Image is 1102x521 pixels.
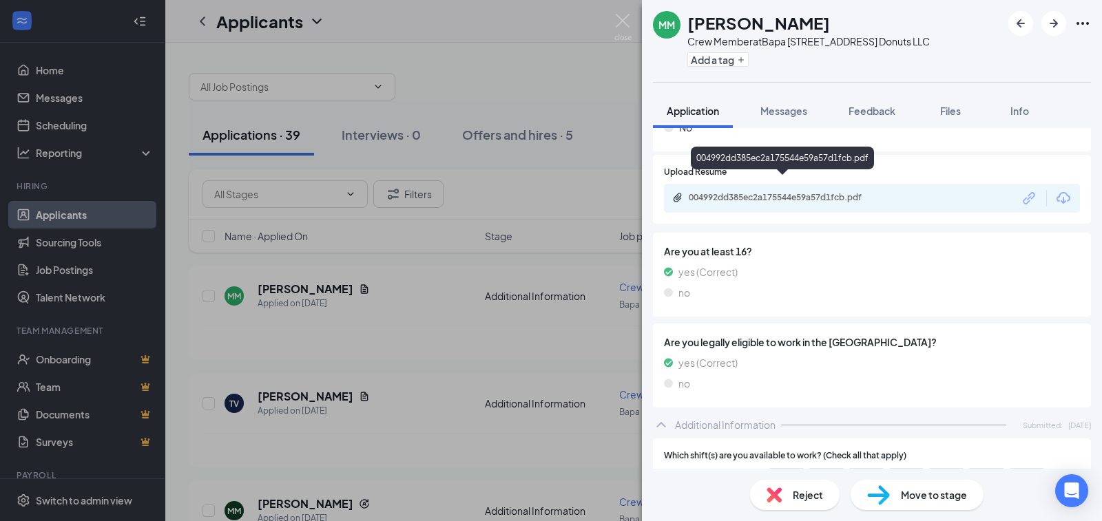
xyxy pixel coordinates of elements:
div: Additional Information [675,418,776,432]
span: Submitted: [1023,419,1063,431]
div: MM [658,18,675,32]
button: PlusAdd a tag [687,52,749,67]
button: ArrowLeftNew [1008,11,1033,36]
span: Reject [793,487,823,502]
button: ArrowRight [1041,11,1066,36]
svg: Download [1055,190,1072,206]
svg: ChevronUp [653,416,669,433]
span: Feedback [849,105,895,117]
svg: Plus [737,56,745,64]
span: no [678,285,690,300]
a: Paperclip004992dd385ec2a175544e59a57d1fcb.pdf [672,192,895,205]
span: Which shift(s) are you available to work? (Check all that apply) [664,449,906,462]
div: 004992dd385ec2a175544e59a57d1fcb.pdf [689,192,882,203]
span: yes (Correct) [678,355,738,370]
span: yes (Correct) [678,264,738,279]
svg: ArrowLeftNew [1012,15,1029,32]
span: Messages [760,105,807,117]
h1: [PERSON_NAME] [687,11,830,34]
div: 004992dd385ec2a175544e59a57d1fcb.pdf [691,147,874,169]
div: Crew Member at Bapa [STREET_ADDRESS] Donuts LLC [687,34,930,48]
span: no [678,376,690,391]
svg: Paperclip [672,192,683,203]
span: Are you legally eligible to work in the [GEOGRAPHIC_DATA]? [664,334,1080,350]
span: Are you at least 16? [664,244,1080,259]
div: Open Intercom Messenger [1055,474,1088,507]
svg: Link [1021,189,1039,207]
span: [DATE] [1068,419,1091,431]
span: Application [667,105,719,117]
span: Info [1010,105,1029,117]
span: Upload Resume [664,166,727,179]
span: Files [940,105,961,117]
svg: Ellipses [1074,15,1091,32]
span: Move to stage [901,487,967,502]
svg: ArrowRight [1046,15,1062,32]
